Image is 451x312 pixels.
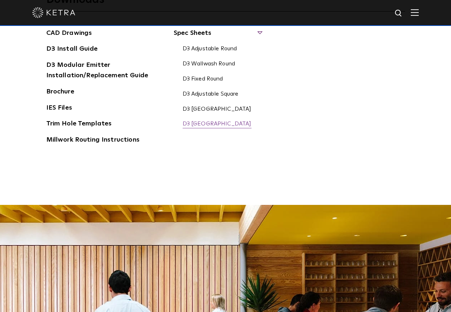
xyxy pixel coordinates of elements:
a: D3 Modular Emitter Installation/Replacement Guide [46,60,154,82]
a: Trim Hole Templates [46,119,112,130]
img: search icon [394,9,403,18]
a: D3 Wallwash Round [183,60,235,68]
img: Hamburger%20Nav.svg [411,9,419,16]
a: D3 [GEOGRAPHIC_DATA] [183,106,252,114]
a: D3 Adjustable Round [183,45,237,53]
a: Millwork Routing Instructions [46,135,140,146]
a: D3 [GEOGRAPHIC_DATA] [183,120,252,128]
a: Brochure [46,87,74,98]
span: Spec Sheets [174,28,262,44]
a: CAD Drawings [46,28,92,40]
a: IES Files [46,103,72,114]
img: ketra-logo-2019-white [32,7,75,18]
a: D3 Fixed Round [183,75,223,83]
a: D3 Adjustable Square [183,91,239,98]
a: D3 Install Guide [46,44,98,55]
